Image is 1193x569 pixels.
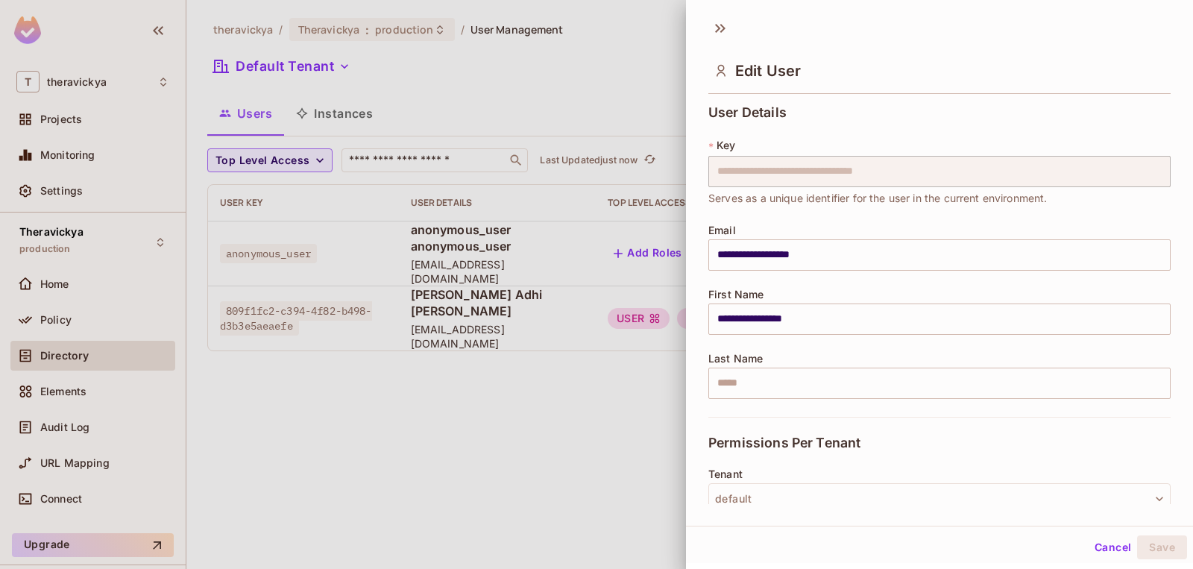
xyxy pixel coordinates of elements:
[708,353,763,365] span: Last Name
[708,289,764,301] span: First Name
[708,190,1048,207] span: Serves as a unique identifier for the user in the current environment.
[735,62,801,80] span: Edit User
[708,483,1171,515] button: default
[708,224,736,236] span: Email
[708,436,860,450] span: Permissions Per Tenant
[708,105,787,120] span: User Details
[1089,535,1137,559] button: Cancel
[708,468,743,480] span: Tenant
[1137,535,1187,559] button: Save
[717,139,735,151] span: Key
